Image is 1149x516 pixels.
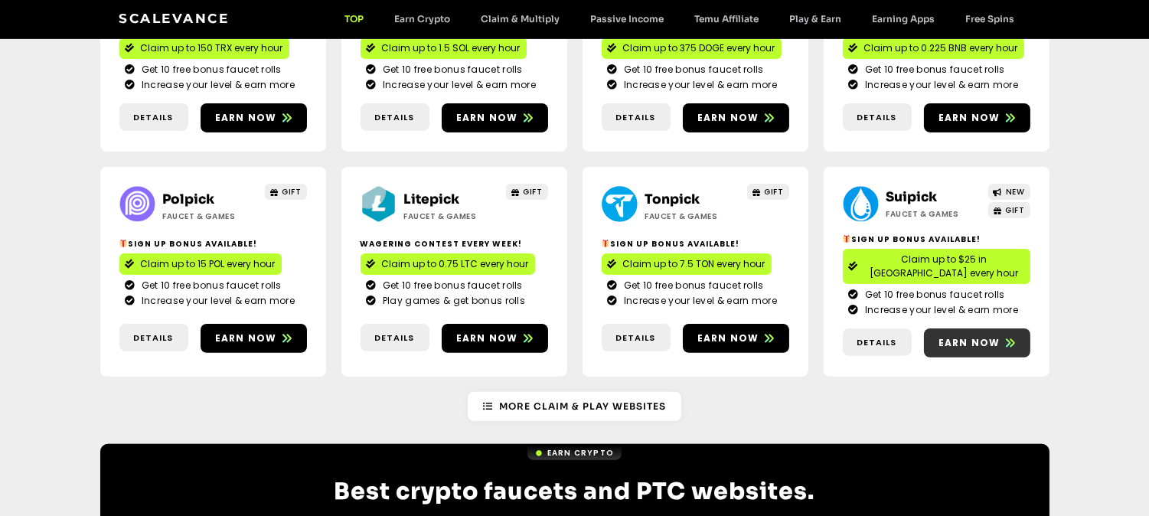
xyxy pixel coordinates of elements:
[857,336,897,349] span: Details
[843,38,1024,59] a: Claim up to 0.225 BNB every hour
[857,111,897,124] span: Details
[162,478,988,505] h2: Best crypto faucets and PTC websites.
[361,38,527,59] a: Claim up to 1.5 SOL every hour
[456,111,518,125] span: Earn now
[138,63,282,77] span: Get 10 free bonus faucet rolls
[645,211,741,222] h2: Faucet & Games
[442,324,548,353] a: Earn now
[620,63,764,77] span: Get 10 free bonus faucet rolls
[201,103,307,132] a: Earn now
[379,294,525,308] span: Play games & get bonus rolls
[499,400,666,413] span: More Claim & Play Websites
[382,257,529,271] span: Claim up to 0.75 LTC every hour
[602,253,772,275] a: Claim up to 7.5 TON every hour
[602,240,609,247] img: 🎁
[938,336,1000,350] span: Earn now
[864,253,1024,280] span: Claim up to $25 in [GEOGRAPHIC_DATA] every hour
[843,249,1030,284] a: Claim up to $25 in [GEOGRAPHIC_DATA] every hour
[683,324,789,353] a: Earn now
[119,11,230,26] a: Scalevance
[361,253,535,275] a: Claim up to 0.75 LTC every hour
[843,234,1030,245] h2: Sign Up Bonus Available!
[988,184,1030,200] a: NEW
[620,294,777,308] span: Increase your level & earn more
[886,189,938,205] a: Suipick
[138,78,295,92] span: Increase your level & earn more
[775,13,857,24] a: Play & Earn
[843,328,912,357] a: Details
[864,41,1018,55] span: Claim up to 0.225 BNB every hour
[683,103,789,132] a: Earn now
[138,294,295,308] span: Increase your level & earn more
[524,186,543,198] span: GIFT
[924,103,1030,132] a: Earn now
[361,103,429,132] a: Details
[468,392,681,421] a: More Claim & Play Websites
[506,184,548,200] a: GIFT
[119,38,289,59] a: Claim up to 150 TRX every hour
[697,331,759,345] span: Earn now
[375,331,415,345] span: Details
[382,41,521,55] span: Claim up to 1.5 SOL every hour
[265,184,307,200] a: GIFT
[163,191,215,207] a: Polpick
[330,13,380,24] a: TOP
[141,257,276,271] span: Claim up to 15 POL every hour
[951,13,1030,24] a: Free Spins
[602,324,671,352] a: Details
[547,447,614,459] span: Earn Crypto
[119,324,188,352] a: Details
[988,202,1030,218] a: GIFT
[576,13,680,24] a: Passive Income
[330,13,1030,24] nav: Menu
[134,331,174,345] span: Details
[1006,204,1025,216] span: GIFT
[527,446,622,460] a: Earn Crypto
[620,279,764,292] span: Get 10 free bonus faucet rolls
[379,63,523,77] span: Get 10 free bonus faucet rolls
[623,257,765,271] span: Claim up to 7.5 TON every hour
[379,78,536,92] span: Increase your level & earn more
[857,13,951,24] a: Earning Apps
[602,38,782,59] a: Claim up to 375 DOGE every hour
[141,41,283,55] span: Claim up to 150 TRX every hour
[134,111,174,124] span: Details
[138,279,282,292] span: Get 10 free bonus faucet rolls
[616,111,656,124] span: Details
[620,78,777,92] span: Increase your level & earn more
[697,111,759,125] span: Earn now
[361,238,548,250] h2: Wagering contest every week!
[680,13,775,24] a: Temu Affiliate
[861,303,1018,317] span: Increase your level & earn more
[163,211,259,222] h2: Faucet & Games
[215,331,277,345] span: Earn now
[215,111,277,125] span: Earn now
[404,211,500,222] h2: Faucet & Games
[282,186,302,198] span: GIFT
[602,103,671,132] a: Details
[466,13,576,24] a: Claim & Multiply
[765,186,784,198] span: GIFT
[645,191,700,207] a: Tonpick
[861,63,1005,77] span: Get 10 free bonus faucet rolls
[404,191,460,207] a: Litepick
[861,288,1005,302] span: Get 10 free bonus faucet rolls
[119,253,282,275] a: Claim up to 15 POL every hour
[119,240,127,247] img: 🎁
[886,208,982,220] h2: Faucet & Games
[379,279,523,292] span: Get 10 free bonus faucet rolls
[119,103,188,132] a: Details
[361,324,429,352] a: Details
[119,238,307,250] h2: Sign Up Bonus Available!
[616,331,656,345] span: Details
[456,331,518,345] span: Earn now
[843,103,912,132] a: Details
[201,324,307,353] a: Earn now
[924,328,1030,358] a: Earn now
[442,103,548,132] a: Earn now
[1006,186,1025,198] span: NEW
[861,78,1018,92] span: Increase your level & earn more
[747,184,789,200] a: GIFT
[375,111,415,124] span: Details
[380,13,466,24] a: Earn Crypto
